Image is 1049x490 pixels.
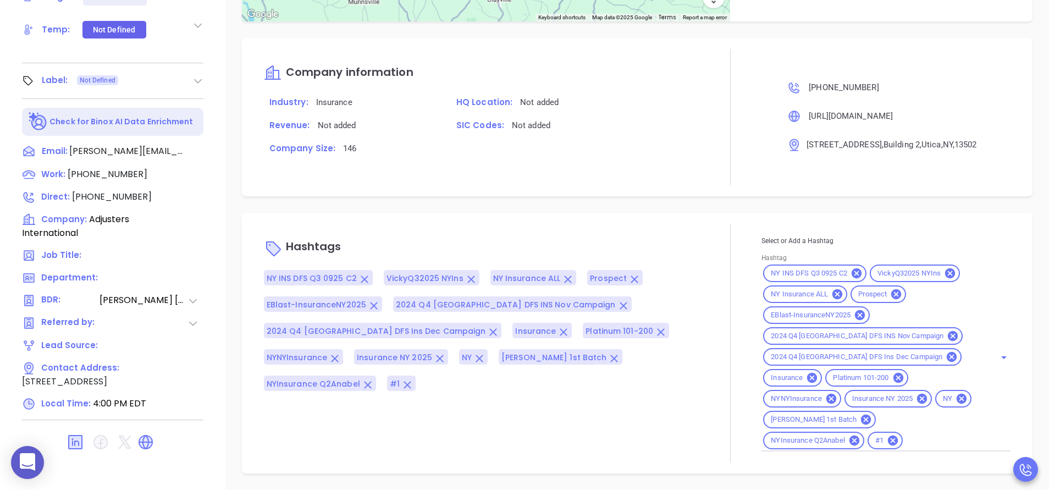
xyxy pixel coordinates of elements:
span: VickyQ32025 NYIns [387,273,463,284]
span: Revenue: [269,119,310,131]
span: Not Defined [80,74,115,86]
a: Report a map error [683,14,727,20]
div: NY [935,390,971,408]
div: NYNYInsurance [763,390,841,408]
div: NY INS DFS Q3 0925 C2 [763,265,866,282]
span: Prospect [852,290,893,299]
span: 4:00 PM EDT [93,397,146,410]
span: #1 [390,378,400,389]
span: Insurance [316,97,352,107]
span: , NY [941,140,953,150]
span: NY INS DFS Q3 0925 C2 [267,273,357,284]
div: Label: [42,72,68,89]
span: EBlast-InsuranceNY2025 [267,299,366,310]
label: Hashtag [761,255,787,262]
span: [PERSON_NAME][EMAIL_ADDRESS][PERSON_NAME][DOMAIN_NAME] [69,145,185,158]
img: Ai-Enrich-DaqCidB-.svg [29,112,48,131]
div: EBlast-InsuranceNY2025 [763,306,870,324]
span: NY Insurance ALL [764,290,835,299]
p: Select or Add a Hashtag [761,235,1011,247]
span: Company information [286,64,413,80]
span: Platinum 101-200 [826,373,895,383]
span: NYNYInsurance [764,394,829,404]
span: [URL][DOMAIN_NAME] [809,111,893,121]
span: Job Title: [41,249,81,261]
div: Prospect [851,285,906,303]
div: Temp: [42,21,70,38]
span: [PERSON_NAME] [PERSON_NAME] [100,294,187,307]
span: [PHONE_NUMBER] [809,82,879,92]
span: 2024 Q4 [GEOGRAPHIC_DATA] DFS INS Nov Campaign [764,332,950,341]
span: 2024 Q4 [GEOGRAPHIC_DATA] DFS INS Nov Campaign [396,299,616,310]
a: Company information [264,67,413,79]
div: NY Insurance ALL [763,285,847,303]
span: , Utica [920,140,941,150]
div: 2024 Q4 [GEOGRAPHIC_DATA] DFS Ins Dec Campaign [763,348,962,366]
div: VickyQ32025 NYIns [870,265,960,282]
span: Department: [41,272,98,283]
span: Not added [512,120,550,130]
div: [PERSON_NAME] 1st Batch [763,411,876,428]
p: Check for Binox AI Data Enrichment [49,116,193,128]
span: Industry: [269,96,308,108]
span: Insurance [764,373,809,383]
span: Insurance NY 2025 [357,352,432,363]
span: Prospect [590,273,627,284]
span: NYNYInsurance [267,352,327,363]
span: 2024 Q4 [GEOGRAPHIC_DATA] DFS Ins Dec Campaign [267,326,486,337]
div: 2024 Q4 [GEOGRAPHIC_DATA] DFS INS Nov Campaign [763,327,963,345]
span: NY [936,394,959,404]
span: [STREET_ADDRESS] [22,375,107,388]
span: Adjusters International [22,213,129,239]
span: Insurance NY 2025 [846,394,919,404]
span: [PERSON_NAME] 1st Batch [501,352,606,363]
span: Insurance [515,326,556,337]
span: [PHONE_NUMBER] [72,190,152,203]
div: Platinum 101-200 [825,369,908,387]
span: [STREET_ADDRESS] [807,140,882,150]
span: NY [462,352,472,363]
a: Terms (opens in new tab) [659,13,676,21]
div: Not Defined [93,21,135,38]
span: EBlast-InsuranceNY2025 [764,311,857,320]
span: [PHONE_NUMBER] [68,168,147,180]
span: 2024 Q4 [GEOGRAPHIC_DATA] DFS Ins Dec Campaign [764,353,949,362]
span: NYInsurance Q2Anabel [267,378,360,389]
a: Open this area in Google Maps (opens a new window) [245,7,281,21]
span: Map data ©2025 Google [592,14,652,20]
span: Work : [41,168,65,180]
span: Company Size: [269,142,335,154]
span: NY Insurance ALL [493,273,561,284]
span: VickyQ32025 NYIns [871,269,947,278]
div: Insurance NY 2025 [844,390,932,408]
div: Insurance [763,369,822,387]
span: Direct : [41,191,70,202]
div: #1 [868,432,903,449]
span: Company: [41,213,87,225]
img: Google [245,7,281,21]
span: Contact Address: [41,362,119,373]
div: NYInsurance Q2Anabel [763,432,864,449]
span: Hashtags [286,239,341,255]
span: Not added [520,97,559,107]
span: 146 [343,144,356,153]
span: NY INS DFS Q3 0925 C2 [764,269,854,278]
span: Local Time: [41,398,91,409]
span: [PERSON_NAME] 1st Batch [764,415,863,425]
span: Email: [42,145,68,159]
span: NYInsurance Q2Anabel [764,436,852,445]
span: Not added [318,120,356,130]
button: Open [996,350,1012,365]
span: Platinum 101-200 [586,326,653,337]
span: #1 [869,436,890,445]
button: Keyboard shortcuts [538,14,586,21]
span: , 13502 [953,140,977,150]
span: SIC Codes: [456,119,504,131]
span: Referred by: [41,316,98,330]
span: BDR: [41,294,98,307]
span: , Building 2 [882,140,920,150]
span: HQ Location: [456,96,512,108]
span: Lead Source: [41,339,98,351]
